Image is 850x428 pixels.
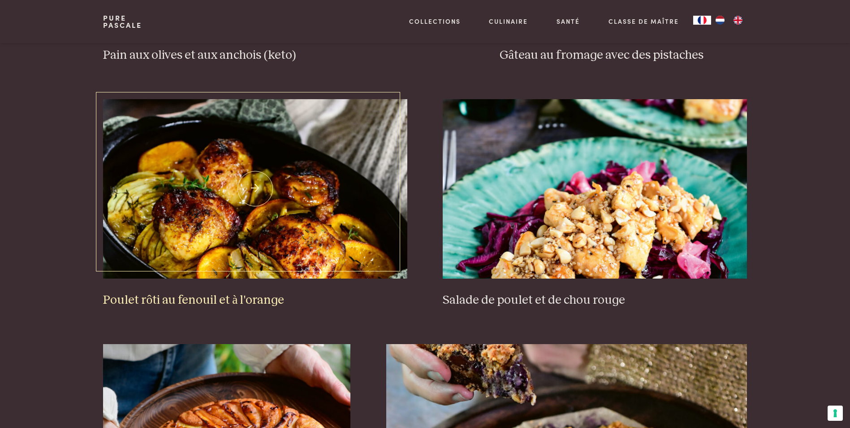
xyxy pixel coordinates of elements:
a: EN [729,16,747,25]
a: Culinaire [489,17,528,26]
h3: Pain aux olives et aux anchois (keto) [103,48,464,63]
a: FR [693,16,711,25]
div: Language [693,16,711,25]
ul: Language list [711,16,747,25]
a: Poulet rôti au fenouil et à l'orange Poulet rôti au fenouil et à l'orange [103,99,407,308]
img: Salade de poulet et de chou rouge [443,99,746,279]
h3: Poulet rôti au fenouil et à l'orange [103,293,407,308]
a: Salade de poulet et de chou rouge Salade de poulet et de chou rouge [443,99,746,308]
a: PurePascale [103,14,142,29]
h3: Gâteau au fromage avec des pistaches [500,48,747,63]
h3: Salade de poulet et de chou rouge [443,293,746,308]
a: NL [711,16,729,25]
button: Vos préférences en matière de consentement pour les technologies de suivi [828,406,843,421]
a: Classe de maître [608,17,679,26]
img: Poulet rôti au fenouil et à l'orange [103,99,407,279]
a: Collections [409,17,461,26]
aside: Language selected: Français [693,16,747,25]
a: Santé [557,17,580,26]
